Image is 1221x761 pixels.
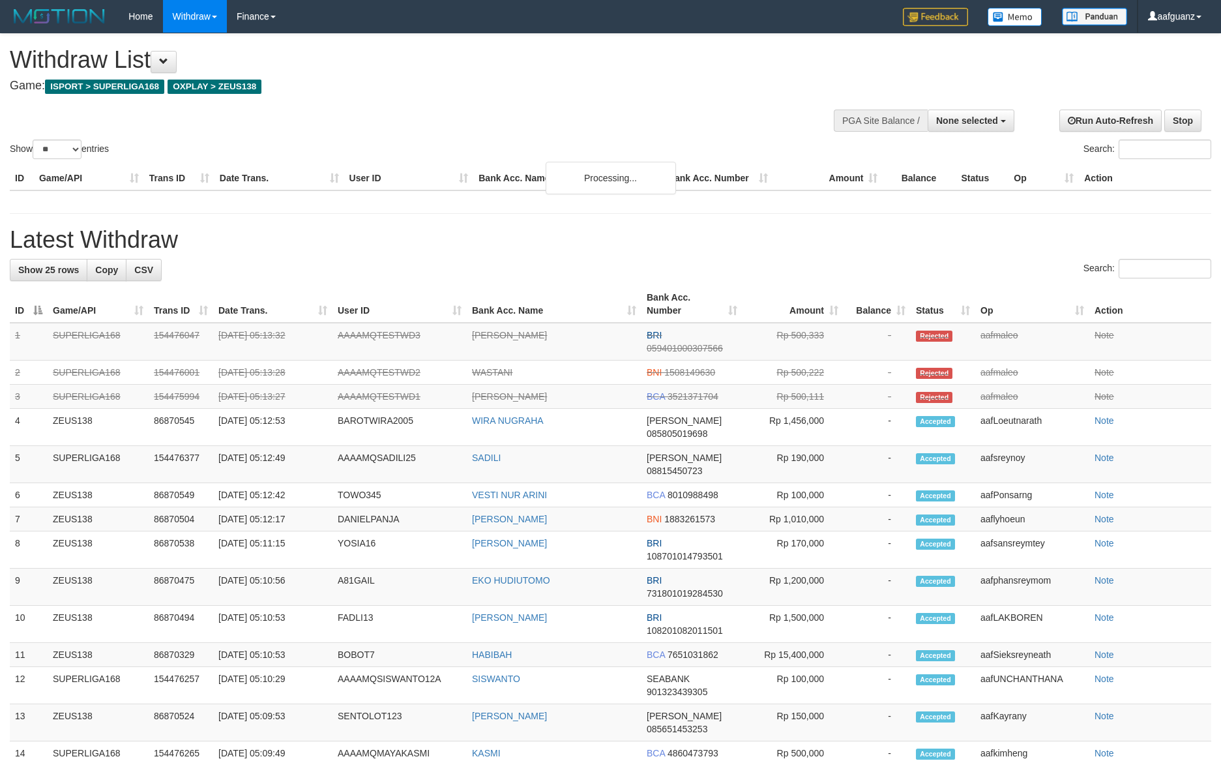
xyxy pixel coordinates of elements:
[844,507,911,531] td: -
[48,446,149,483] td: SUPERLIGA168
[1008,166,1079,190] th: Op
[743,531,844,569] td: Rp 170,000
[975,606,1089,643] td: aafLAKBOREN
[975,507,1089,531] td: aaflyhoeun
[928,110,1014,132] button: None selected
[1062,8,1127,25] img: panduan.png
[10,446,48,483] td: 5
[48,483,149,507] td: ZEUS138
[956,166,1008,190] th: Status
[844,606,911,643] td: -
[1095,391,1114,402] a: Note
[647,687,707,697] span: Copy 901323439305 to clipboard
[743,446,844,483] td: Rp 190,000
[332,643,467,667] td: BOBOT7
[213,606,332,643] td: [DATE] 05:10:53
[1059,110,1162,132] a: Run Auto-Refresh
[149,606,213,643] td: 86870494
[149,361,213,385] td: 154476001
[149,704,213,741] td: 86870524
[1095,538,1114,548] a: Note
[168,80,261,94] span: OXPLAY > ZEUS138
[844,286,911,323] th: Balance: activate to sort column ascending
[647,538,662,548] span: BRI
[647,343,723,353] span: Copy 059401000307566 to clipboard
[975,286,1089,323] th: Op: activate to sort column ascending
[743,643,844,667] td: Rp 15,400,000
[743,667,844,704] td: Rp 100,000
[213,361,332,385] td: [DATE] 05:13:28
[916,650,955,661] span: Accepted
[1095,674,1114,684] a: Note
[10,507,48,531] td: 7
[903,8,968,26] img: Feedback.jpg
[213,569,332,606] td: [DATE] 05:10:56
[668,490,718,500] span: Copy 8010988498 to clipboard
[10,569,48,606] td: 9
[647,575,662,586] span: BRI
[48,385,149,409] td: SUPERLIGA168
[844,704,911,741] td: -
[743,385,844,409] td: Rp 500,111
[33,140,81,159] select: Showentries
[975,323,1089,361] td: aafmaleo
[10,80,801,93] h4: Game:
[647,428,707,439] span: Copy 085805019698 to clipboard
[149,643,213,667] td: 86870329
[936,115,998,126] span: None selected
[48,569,149,606] td: ZEUS138
[10,140,109,159] label: Show entries
[975,643,1089,667] td: aafSieksreyneath
[472,490,547,500] a: VESTI NUR ARINI
[844,409,911,446] td: -
[916,515,955,526] span: Accepted
[1095,514,1114,524] a: Note
[647,453,722,463] span: [PERSON_NAME]
[1095,490,1114,500] a: Note
[149,569,213,606] td: 86870475
[472,391,547,402] a: [PERSON_NAME]
[472,367,512,378] a: WASTANI
[975,483,1089,507] td: aafPonsarng
[743,286,844,323] th: Amount: activate to sort column ascending
[332,409,467,446] td: BAROTWIRA2005
[467,286,641,323] th: Bank Acc. Name: activate to sort column ascending
[844,667,911,704] td: -
[213,643,332,667] td: [DATE] 05:10:53
[48,643,149,667] td: ZEUS138
[472,674,520,684] a: SISWANTO
[213,704,332,741] td: [DATE] 05:09:53
[647,330,662,340] span: BRI
[10,47,801,73] h1: Withdraw List
[916,539,955,550] span: Accepted
[668,748,718,758] span: Copy 4860473793 to clipboard
[48,361,149,385] td: SUPERLIGA168
[844,531,911,569] td: -
[1095,711,1114,721] a: Note
[647,711,722,721] span: [PERSON_NAME]
[1095,415,1114,426] a: Note
[1095,748,1114,758] a: Note
[149,286,213,323] th: Trans ID: activate to sort column ascending
[332,704,467,741] td: SENTOLOT123
[916,674,955,685] span: Accepted
[975,569,1089,606] td: aafphansreymom
[149,323,213,361] td: 154476047
[472,711,547,721] a: [PERSON_NAME]
[647,588,723,599] span: Copy 731801019284530 to clipboard
[883,166,956,190] th: Balance
[48,409,149,446] td: ZEUS138
[472,612,547,623] a: [PERSON_NAME]
[647,415,722,426] span: [PERSON_NAME]
[975,667,1089,704] td: aafUNCHANTHANA
[10,323,48,361] td: 1
[144,166,214,190] th: Trans ID
[48,606,149,643] td: ZEUS138
[743,323,844,361] td: Rp 500,333
[213,531,332,569] td: [DATE] 05:11:15
[34,166,144,190] th: Game/API
[916,576,955,587] span: Accepted
[213,385,332,409] td: [DATE] 05:13:27
[472,453,501,463] a: SADILI
[641,286,743,323] th: Bank Acc. Number: activate to sort column ascending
